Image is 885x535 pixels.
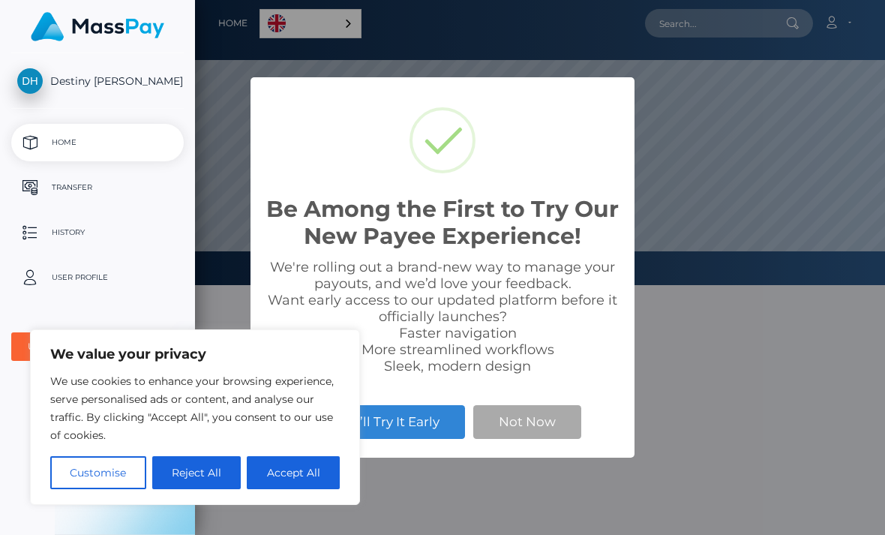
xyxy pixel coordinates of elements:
button: Accept All [247,456,340,489]
button: Customise [50,456,146,489]
button: Yes, I’ll Try It Early [304,405,465,438]
li: Faster navigation [295,325,619,341]
p: Home [17,131,178,154]
p: History [17,221,178,244]
div: We're rolling out a brand-new way to manage your payouts, and we’d love your feedback. Want early... [265,259,619,374]
p: Transfer [17,176,178,199]
button: Not Now [473,405,581,438]
span: Destiny [PERSON_NAME] [11,74,184,88]
h2: Be Among the First to Try Our New Payee Experience! [265,196,619,250]
button: Reject All [152,456,241,489]
li: Sleek, modern design [295,358,619,374]
div: User Agreements [28,341,151,353]
button: User Agreements [11,332,184,361]
p: We value your privacy [50,345,340,363]
div: We value your privacy [30,329,360,505]
p: User Profile [17,266,178,289]
p: We use cookies to enhance your browsing experience, serve personalised ads or content, and analys... [50,372,340,444]
img: MassPay [31,12,164,41]
li: More streamlined workflows [295,341,619,358]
